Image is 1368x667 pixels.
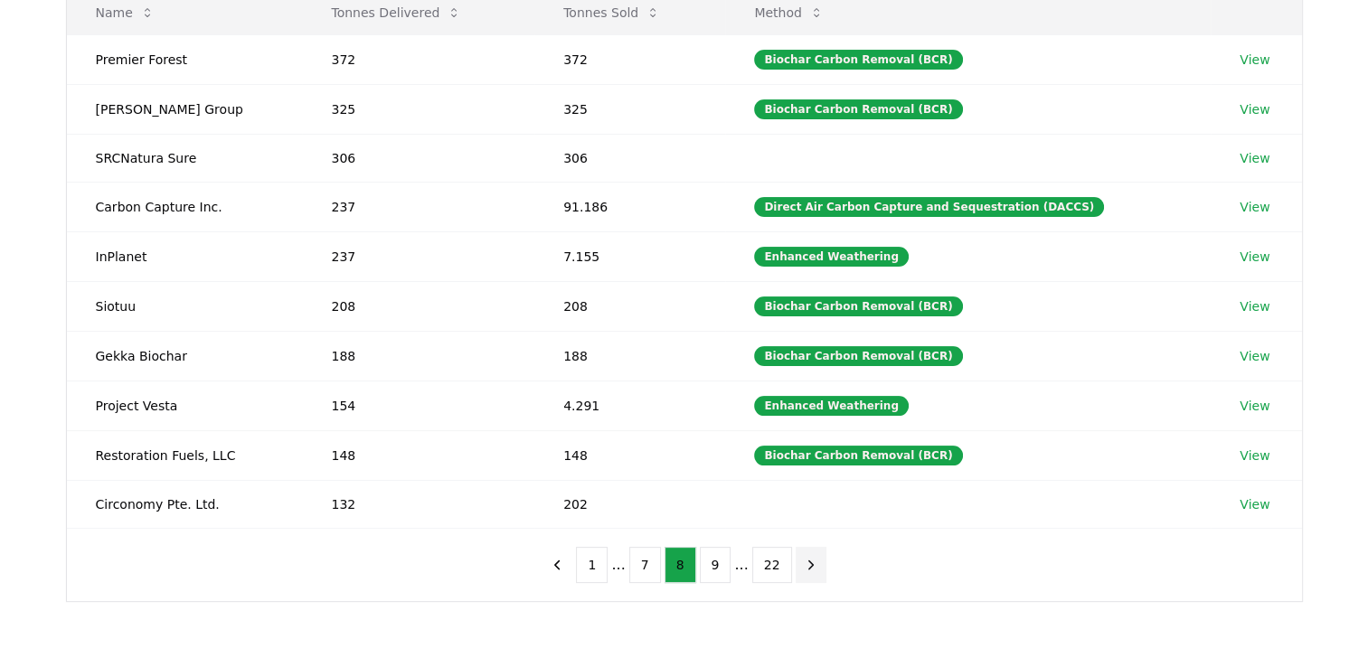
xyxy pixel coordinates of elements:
[542,547,572,583] button: previous page
[67,281,303,331] td: Siotuu
[302,134,534,182] td: 306
[1240,495,1269,513] a: View
[302,182,534,231] td: 237
[796,547,826,583] button: next page
[734,554,748,576] li: ...
[302,231,534,281] td: 237
[1240,446,1269,465] a: View
[67,231,303,281] td: InPlanet
[534,331,725,380] td: 188
[1240,248,1269,266] a: View
[67,182,303,231] td: Carbon Capture Inc.
[67,480,303,528] td: Circonomy Pte. Ltd.
[67,134,303,182] td: SRCNatura Sure
[534,480,725,528] td: 202
[534,182,725,231] td: 91.186
[752,547,792,583] button: 22
[534,134,725,182] td: 306
[534,430,725,480] td: 148
[754,50,962,70] div: Biochar Carbon Removal (BCR)
[754,346,962,366] div: Biochar Carbon Removal (BCR)
[67,430,303,480] td: Restoration Fuels, LLC
[534,380,725,430] td: 4.291
[1240,397,1269,415] a: View
[754,446,962,465] div: Biochar Carbon Removal (BCR)
[1240,297,1269,315] a: View
[67,380,303,430] td: Project Vesta
[302,380,534,430] td: 154
[534,281,725,331] td: 208
[1240,51,1269,69] a: View
[67,331,303,380] td: Gekka Biochar
[576,547,608,583] button: 1
[611,554,625,576] li: ...
[534,84,725,134] td: 325
[534,231,725,281] td: 7.155
[302,84,534,134] td: 325
[67,34,303,84] td: Premier Forest
[302,281,534,331] td: 208
[754,396,909,416] div: Enhanced Weathering
[302,480,534,528] td: 132
[754,99,962,119] div: Biochar Carbon Removal (BCR)
[754,296,962,316] div: Biochar Carbon Removal (BCR)
[302,34,534,84] td: 372
[302,331,534,380] td: 188
[1240,100,1269,118] a: View
[1240,149,1269,167] a: View
[534,34,725,84] td: 372
[665,547,696,583] button: 8
[302,430,534,480] td: 148
[1240,347,1269,365] a: View
[700,547,731,583] button: 9
[67,84,303,134] td: [PERSON_NAME] Group
[754,247,909,267] div: Enhanced Weathering
[754,197,1104,217] div: Direct Air Carbon Capture and Sequestration (DACCS)
[1240,198,1269,216] a: View
[629,547,661,583] button: 7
